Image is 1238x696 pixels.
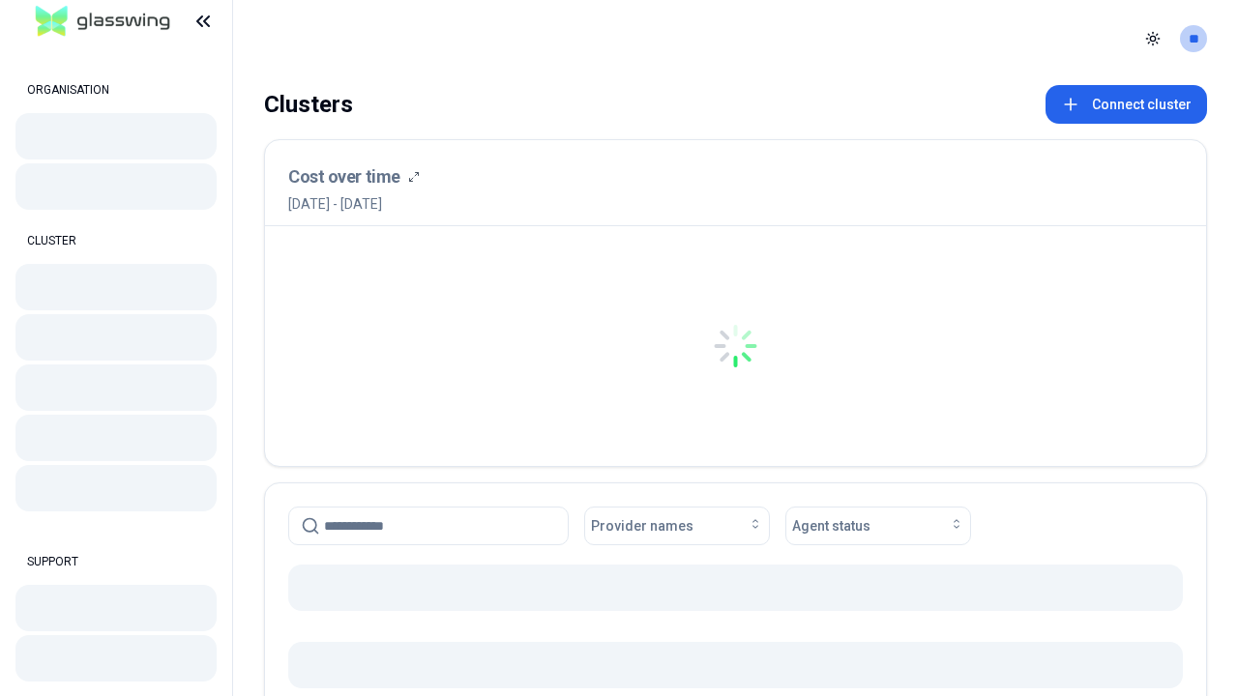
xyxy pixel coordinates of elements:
span: [DATE] - [DATE] [288,194,420,214]
span: Agent status [792,516,870,536]
button: Provider names [584,507,770,545]
button: Connect cluster [1046,85,1207,124]
div: SUPPORT [15,542,217,581]
span: Provider names [591,516,693,536]
div: Clusters [264,85,353,124]
h3: Cost over time [288,163,400,190]
div: CLUSTER [15,221,217,260]
button: Agent status [785,507,971,545]
div: ORGANISATION [15,71,217,109]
